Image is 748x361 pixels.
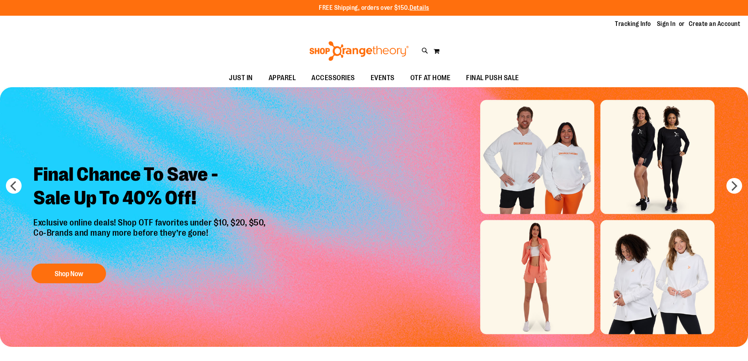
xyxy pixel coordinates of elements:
a: JUST IN [221,69,261,87]
h2: Final Chance To Save - Sale Up To 40% Off! [27,157,274,218]
button: Shop Now [31,264,106,283]
a: Details [410,4,429,11]
span: JUST IN [229,69,253,87]
a: Sign In [657,20,676,28]
img: Shop Orangetheory [308,41,410,61]
a: Final Chance To Save -Sale Up To 40% Off! Exclusive online deals! Shop OTF favorites under $10, $... [27,157,274,288]
span: OTF AT HOME [410,69,451,87]
span: ACCESSORIES [311,69,355,87]
span: FINAL PUSH SALE [466,69,519,87]
a: OTF AT HOME [402,69,459,87]
a: EVENTS [363,69,402,87]
a: ACCESSORIES [304,69,363,87]
button: prev [6,178,22,194]
a: Create an Account [689,20,741,28]
span: EVENTS [371,69,395,87]
span: APPAREL [269,69,296,87]
a: Tracking Info [615,20,651,28]
p: Exclusive online deals! Shop OTF favorites under $10, $20, $50, Co-Brands and many more before th... [27,218,274,256]
button: next [726,178,742,194]
p: FREE Shipping, orders over $150. [319,4,429,13]
a: APPAREL [261,69,304,87]
a: FINAL PUSH SALE [458,69,527,87]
